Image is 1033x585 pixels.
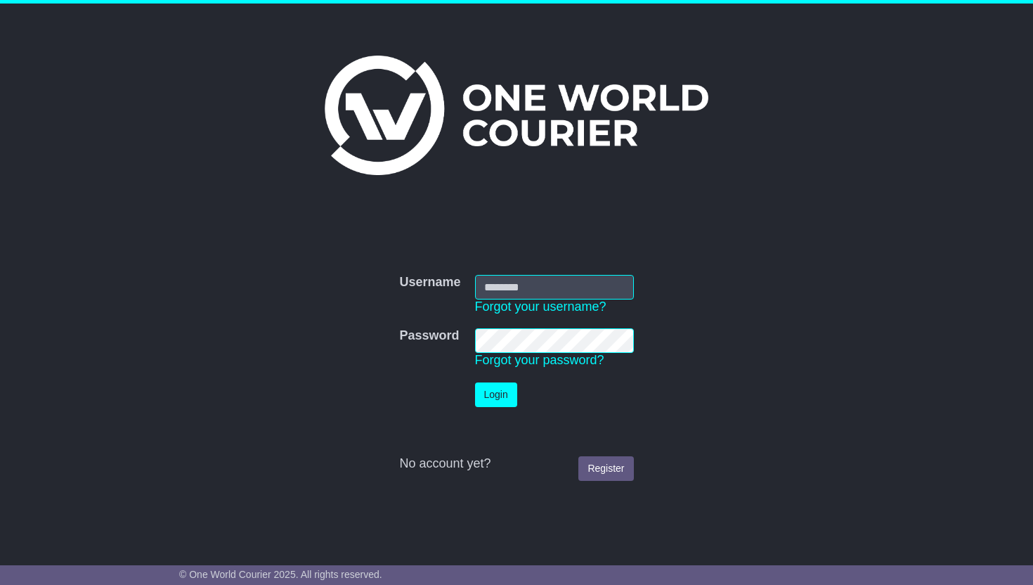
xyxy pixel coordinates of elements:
[399,328,459,344] label: Password
[475,300,606,314] a: Forgot your username?
[475,382,517,407] button: Login
[578,456,633,481] a: Register
[399,456,633,472] div: No account yet?
[475,353,604,367] a: Forgot your password?
[399,275,460,290] label: Username
[325,56,708,175] img: One World
[179,569,382,580] span: © One World Courier 2025. All rights reserved.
